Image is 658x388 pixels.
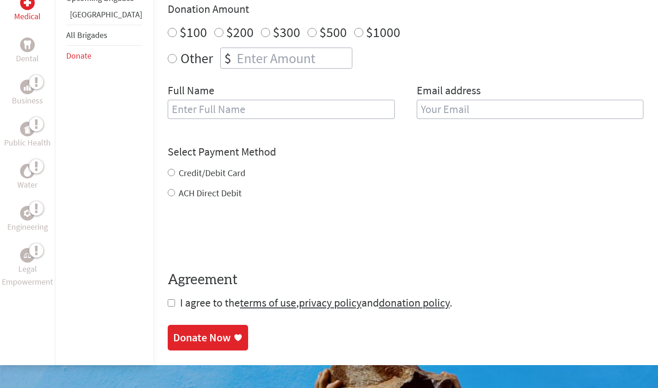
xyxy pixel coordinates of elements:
[20,248,35,263] div: Legal Empowerment
[273,23,300,41] label: $300
[7,221,48,233] p: Engineering
[4,122,51,149] a: Public HealthPublic Health
[168,100,395,119] input: Enter Full Name
[319,23,347,41] label: $500
[66,30,107,40] a: All Brigades
[173,330,231,345] div: Donate Now
[168,2,643,16] h4: Donation Amount
[24,124,31,134] img: Public Health
[168,325,248,350] a: Donate Now
[14,10,41,23] p: Medical
[16,38,39,65] a: DentalDental
[20,164,35,178] div: Water
[20,38,35,52] div: Dental
[168,218,307,253] iframe: reCAPTCHA
[299,296,361,310] a: privacy policy
[16,52,39,65] p: Dental
[20,80,35,94] div: Business
[168,272,643,288] h4: Agreement
[66,25,142,46] li: All Brigades
[66,8,142,25] li: Panama
[17,164,37,191] a: WaterWater
[366,23,400,41] label: $1000
[2,248,53,288] a: Legal EmpowermentLegal Empowerment
[24,166,31,177] img: Water
[179,167,245,178] label: Credit/Debit Card
[70,9,142,20] a: [GEOGRAPHIC_DATA]
[17,178,37,191] p: Water
[20,122,35,136] div: Public Health
[24,41,31,49] img: Dental
[226,23,254,41] label: $200
[180,48,213,69] label: Other
[379,296,450,310] a: donation policy
[221,48,235,68] div: $
[417,83,481,100] label: Email address
[417,100,644,119] input: Your Email
[66,46,142,66] li: Donate
[12,94,43,107] p: Business
[180,23,207,41] label: $100
[24,210,31,217] img: Engineering
[24,83,31,91] img: Business
[179,187,242,199] label: ACH Direct Debit
[168,83,214,100] label: Full Name
[168,145,643,159] h4: Select Payment Method
[180,296,452,310] span: I agree to the , and .
[2,263,53,288] p: Legal Empowerment
[240,296,296,310] a: terms of use
[24,253,31,258] img: Legal Empowerment
[4,136,51,149] p: Public Health
[20,206,35,221] div: Engineering
[7,206,48,233] a: EngineeringEngineering
[235,48,352,68] input: Enter Amount
[66,50,91,61] a: Donate
[12,80,43,107] a: BusinessBusiness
